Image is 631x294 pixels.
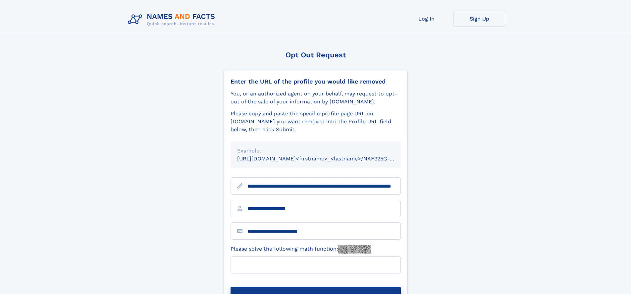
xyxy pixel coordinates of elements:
label: Please solve the following math function: [231,245,371,254]
div: Enter the URL of the profile you would like removed [231,78,401,85]
small: [URL][DOMAIN_NAME]<firstname>_<lastname>/NAF325G-xxxxxxxx [237,155,413,162]
a: Sign Up [453,11,506,27]
div: Opt Out Request [224,51,408,59]
div: Example: [237,147,394,155]
a: Log In [400,11,453,27]
img: Logo Names and Facts [125,11,221,29]
div: You, or an authorized agent on your behalf, may request to opt-out of the sale of your informatio... [231,90,401,106]
div: Please copy and paste the specific profile page URL on [DOMAIN_NAME] you want removed into the Pr... [231,110,401,134]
